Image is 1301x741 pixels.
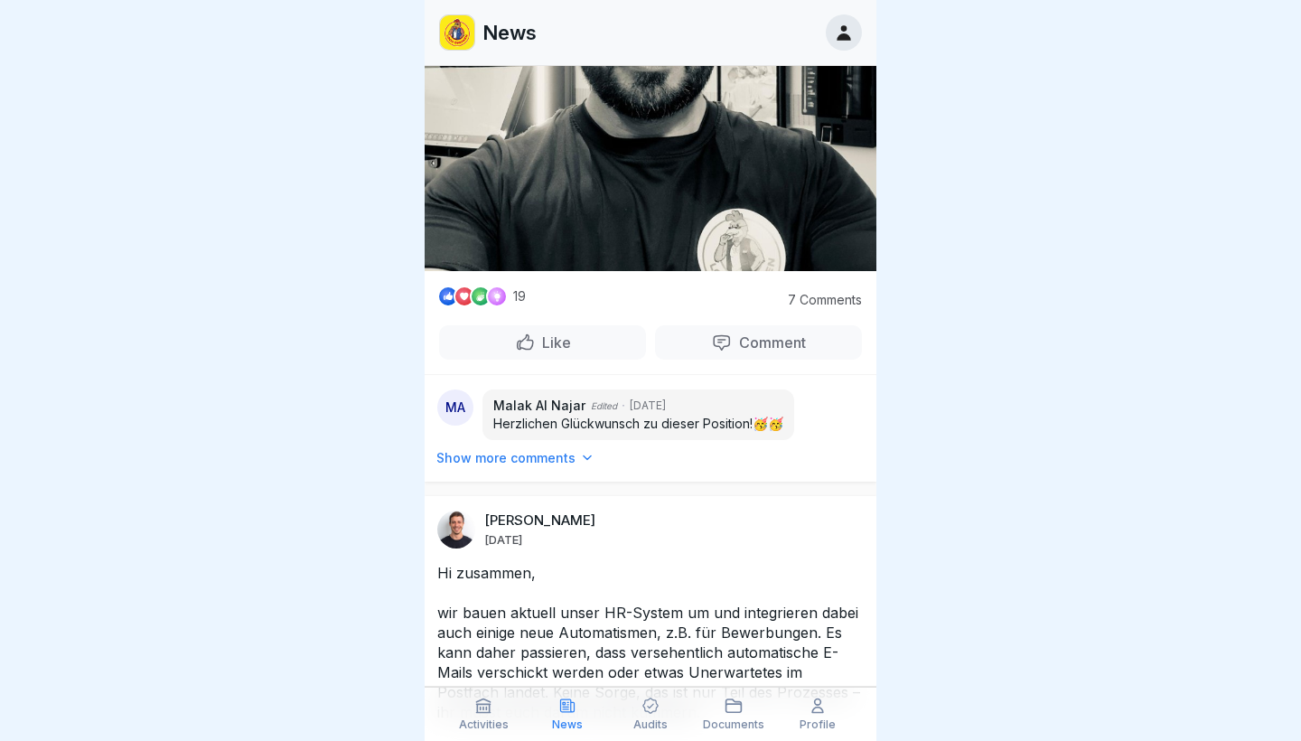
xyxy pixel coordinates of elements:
p: [PERSON_NAME] [484,512,595,529]
img: loco.jpg [440,15,474,50]
p: Edited [591,399,617,413]
p: 7 Comments [763,293,862,307]
p: Show more comments [436,449,576,467]
p: Like [535,333,571,352]
div: MA [437,389,473,426]
p: [DATE] [630,398,666,414]
p: Audits [633,718,668,731]
p: Herzlichen Glückwunsch zu dieser Position!🥳🥳 [493,415,783,433]
p: News [552,718,583,731]
p: Malak Al Najar [493,397,585,415]
p: Activities [459,718,509,731]
p: News [482,21,537,44]
p: Comment [732,333,806,352]
p: [DATE] [484,532,522,547]
p: Documents [703,718,764,731]
p: 19 [513,289,526,304]
p: Profile [800,718,836,731]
